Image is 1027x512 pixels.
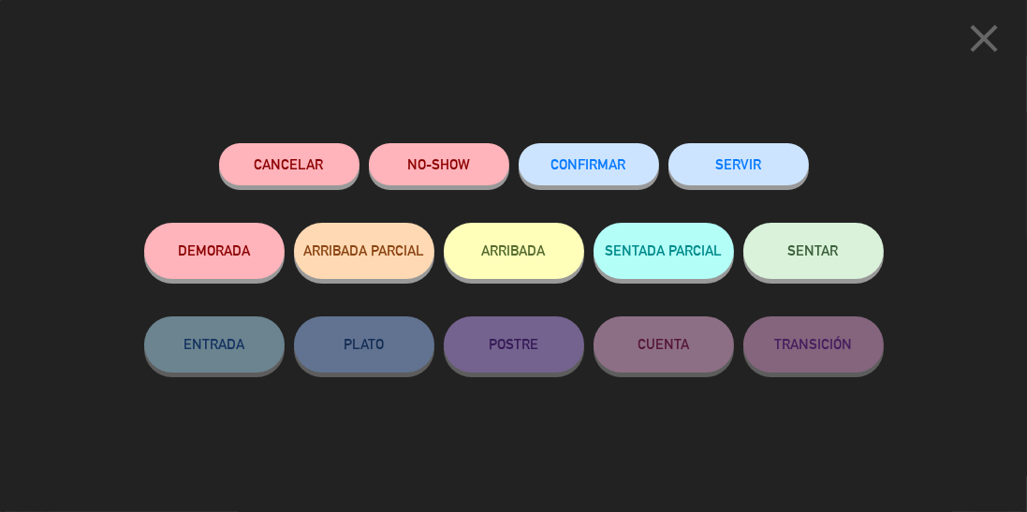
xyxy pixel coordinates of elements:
[303,242,424,258] span: ARRIBADA PARCIAL
[743,316,884,373] button: TRANSICIÓN
[519,143,659,185] button: CONFIRMAR
[369,143,509,185] button: NO-SHOW
[144,223,285,279] button: DEMORADA
[788,242,839,258] span: SENTAR
[444,316,584,373] button: POSTRE
[294,316,434,373] button: PLATO
[219,143,359,185] button: Cancelar
[961,15,1007,62] i: close
[594,316,734,373] button: CUENTA
[955,14,1013,69] button: close
[144,316,285,373] button: ENTRADA
[668,143,809,185] button: SERVIR
[444,223,584,279] button: ARRIBADA
[294,223,434,279] button: ARRIBADA PARCIAL
[551,156,626,172] span: CONFIRMAR
[743,223,884,279] button: SENTAR
[594,223,734,279] button: SENTADA PARCIAL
